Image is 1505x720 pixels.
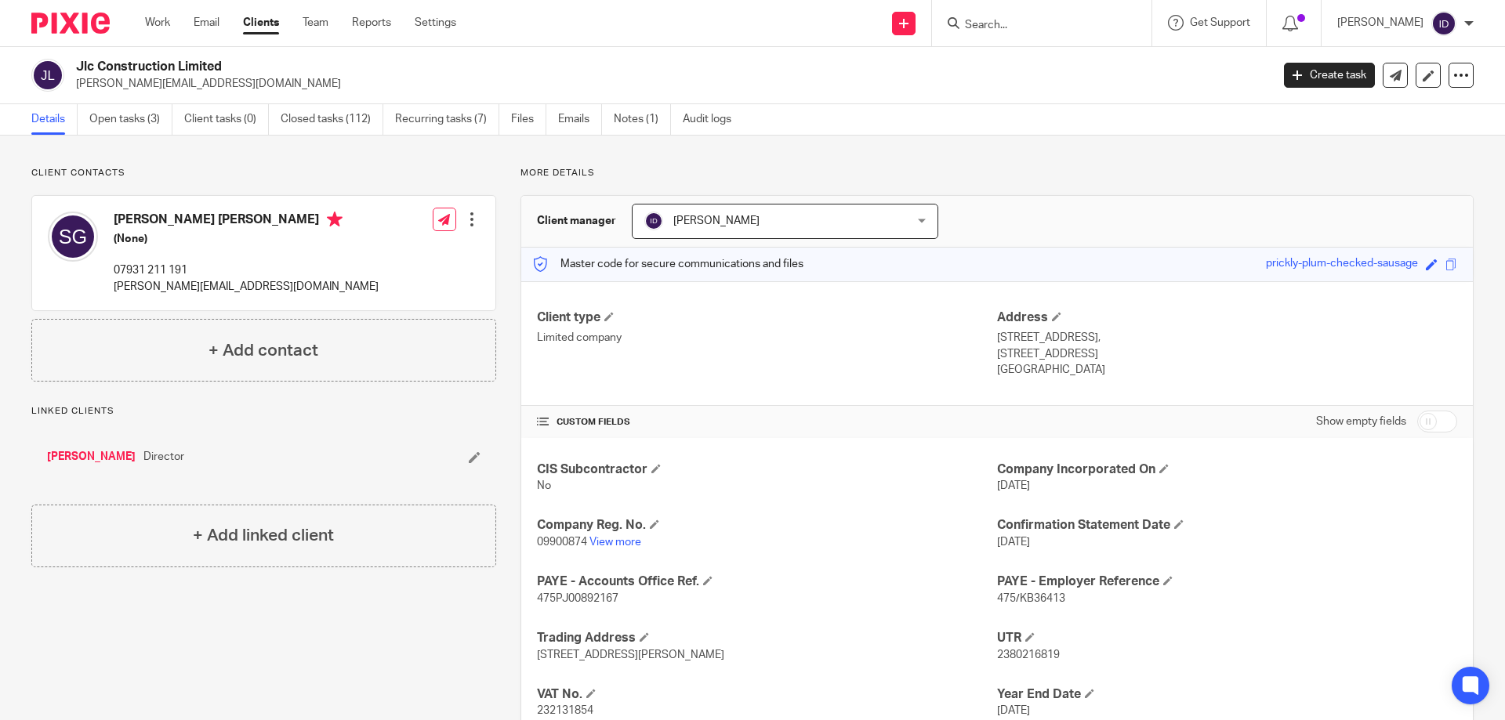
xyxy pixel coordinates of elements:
img: svg%3E [48,212,98,262]
span: No [537,480,551,491]
h3: Client manager [537,213,616,229]
h5: (None) [114,231,379,247]
p: [STREET_ADDRESS] [997,346,1457,362]
span: [DATE] [997,705,1030,716]
h4: Address [997,309,1457,326]
a: Closed tasks (112) [281,104,383,135]
span: 475PJ00892167 [537,593,618,604]
span: 232131854 [537,705,593,716]
p: [PERSON_NAME][EMAIL_ADDRESS][DOMAIN_NAME] [114,279,379,295]
a: Team [303,15,328,31]
img: Pixie [31,13,110,34]
span: Get Support [1190,17,1250,28]
h4: UTR [997,630,1457,646]
h4: CIS Subcontractor [537,461,997,478]
a: Clients [243,15,279,31]
p: [PERSON_NAME][EMAIL_ADDRESS][DOMAIN_NAME] [76,76,1260,92]
span: 475/KB36413 [997,593,1065,604]
p: [GEOGRAPHIC_DATA] [997,362,1457,378]
p: [STREET_ADDRESS], [997,330,1457,346]
h4: Trading Address [537,630,997,646]
a: Settings [415,15,456,31]
p: [PERSON_NAME] [1337,15,1423,31]
h4: Confirmation Statement Date [997,517,1457,534]
div: prickly-plum-checked-sausage [1266,255,1418,273]
h4: PAYE - Employer Reference [997,573,1457,590]
h4: CUSTOM FIELDS [537,416,997,429]
h2: Jlc Construction Limited [76,59,1024,75]
p: Linked clients [31,405,496,418]
a: Reports [352,15,391,31]
h4: VAT No. [537,686,997,703]
img: svg%3E [1431,11,1456,36]
img: svg%3E [644,212,663,230]
i: Primary [327,212,343,227]
a: Details [31,104,78,135]
h4: Company Reg. No. [537,517,997,534]
p: 07931 211 191 [114,262,379,278]
a: Open tasks (3) [89,104,172,135]
p: Limited company [537,330,997,346]
span: [DATE] [997,480,1030,491]
a: Work [145,15,170,31]
h4: PAYE - Accounts Office Ref. [537,573,997,590]
a: Audit logs [683,104,743,135]
p: More details [520,167,1474,179]
span: [PERSON_NAME] [673,215,760,226]
label: Show empty fields [1316,414,1406,429]
a: View more [589,537,641,548]
h4: Client type [537,309,997,326]
a: Create task [1284,63,1375,88]
input: Search [963,19,1104,33]
h4: Year End Date [997,686,1457,703]
span: [STREET_ADDRESS][PERSON_NAME] [537,649,724,660]
a: Email [194,15,219,31]
img: svg%3E [31,59,64,92]
h4: [PERSON_NAME] [PERSON_NAME] [114,212,379,231]
span: [DATE] [997,537,1030,548]
h4: + Add contact [209,338,318,363]
p: Master code for secure communications and files [533,256,803,272]
a: Notes (1) [614,104,671,135]
a: Client tasks (0) [184,104,269,135]
h4: + Add linked client [193,523,334,548]
p: Client contacts [31,167,496,179]
a: Files [511,104,546,135]
span: 2380216819 [997,649,1060,660]
span: Director [143,449,184,465]
a: Recurring tasks (7) [395,104,499,135]
a: Emails [558,104,602,135]
span: 09900874 [537,537,587,548]
a: [PERSON_NAME] [47,449,136,465]
h4: Company Incorporated On [997,461,1457,478]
